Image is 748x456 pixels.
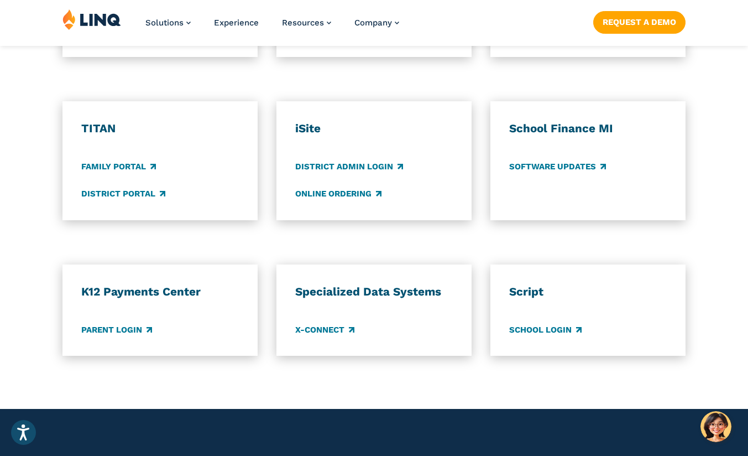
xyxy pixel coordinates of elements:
a: Resources [282,18,331,28]
img: LINQ | K‑12 Software [62,9,121,30]
a: Software Updates [509,160,606,173]
a: X-Connect [295,324,354,336]
a: School Login [509,324,582,336]
span: Solutions [145,18,184,28]
a: Online Ordering [295,188,381,200]
a: District Portal [81,188,165,200]
h3: iSite [295,121,453,136]
span: Resources [282,18,324,28]
h3: K12 Payments Center [81,284,239,299]
h3: Script [509,284,667,299]
h3: TITAN [81,121,239,136]
button: Hello, have a question? Let’s chat. [700,411,731,442]
a: Solutions [145,18,191,28]
h3: Specialized Data Systems [295,284,453,299]
a: Experience [214,18,259,28]
nav: Button Navigation [593,9,686,33]
h3: School Finance MI [509,121,667,136]
a: Family Portal [81,160,156,173]
span: Company [354,18,392,28]
a: Request a Demo [593,11,686,33]
a: Parent Login [81,324,152,336]
nav: Primary Navigation [145,9,399,45]
a: District Admin Login [295,160,403,173]
a: Company [354,18,399,28]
